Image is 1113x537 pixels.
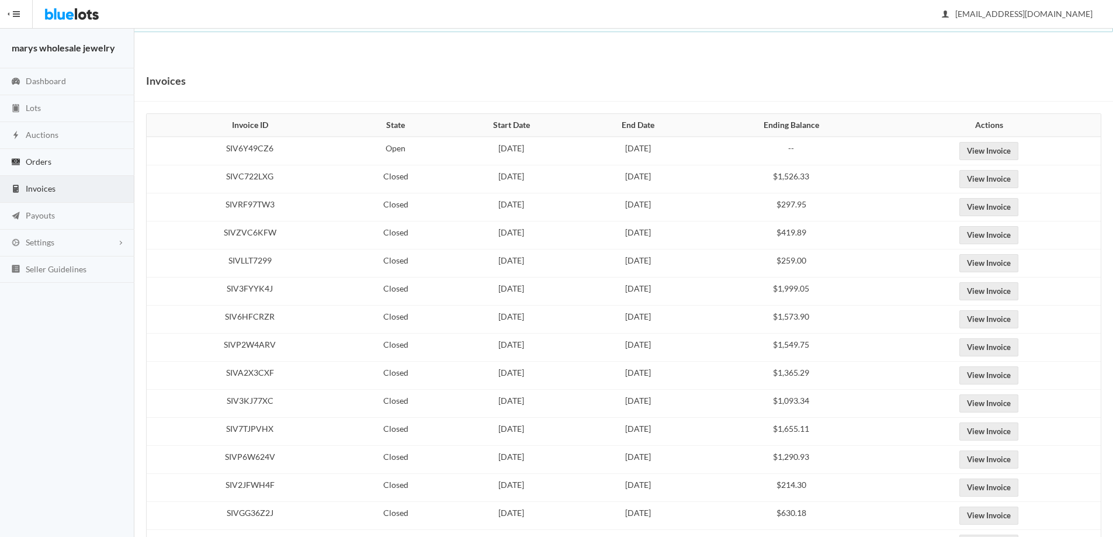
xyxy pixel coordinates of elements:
[346,306,445,334] td: Closed
[445,362,578,390] td: [DATE]
[10,184,22,195] ion-icon: calculator
[959,451,1018,469] a: View Invoice
[578,137,699,165] td: [DATE]
[26,210,55,220] span: Payouts
[147,221,346,250] td: SIVZVC6KFW
[346,114,445,137] th: State
[578,390,699,418] td: [DATE]
[346,474,445,502] td: Closed
[10,77,22,88] ion-icon: speedometer
[346,221,445,250] td: Closed
[147,362,346,390] td: SIVA2X3CXF
[346,250,445,278] td: Closed
[578,165,699,193] td: [DATE]
[445,165,578,193] td: [DATE]
[959,310,1018,328] a: View Invoice
[885,114,1101,137] th: Actions
[445,278,578,306] td: [DATE]
[26,237,54,247] span: Settings
[578,362,699,390] td: [DATE]
[698,446,885,474] td: $1,290.93
[146,72,186,89] h1: Invoices
[578,250,699,278] td: [DATE]
[578,446,699,474] td: [DATE]
[959,394,1018,413] a: View Invoice
[578,306,699,334] td: [DATE]
[147,278,346,306] td: SIV3FYYK4J
[698,114,885,137] th: Ending Balance
[445,250,578,278] td: [DATE]
[147,390,346,418] td: SIV3KJ77XC
[346,193,445,221] td: Closed
[578,474,699,502] td: [DATE]
[445,446,578,474] td: [DATE]
[147,193,346,221] td: SIVRF97TW3
[26,183,56,193] span: Invoices
[959,198,1018,216] a: View Invoice
[445,474,578,502] td: [DATE]
[147,114,346,137] th: Invoice ID
[147,474,346,502] td: SIV2JFWH4F
[147,137,346,165] td: SIV6Y49CZ6
[445,306,578,334] td: [DATE]
[10,103,22,115] ion-icon: clipboard
[10,238,22,249] ion-icon: cog
[578,278,699,306] td: [DATE]
[698,474,885,502] td: $214.30
[942,9,1093,19] span: [EMAIL_ADDRESS][DOMAIN_NAME]
[445,137,578,165] td: [DATE]
[698,250,885,278] td: $259.00
[147,306,346,334] td: SIV6HFCRZR
[578,114,699,137] th: End Date
[698,278,885,306] td: $1,999.05
[698,362,885,390] td: $1,365.29
[698,334,885,362] td: $1,549.75
[578,502,699,530] td: [DATE]
[147,250,346,278] td: SIVLLT7299
[445,390,578,418] td: [DATE]
[26,264,86,274] span: Seller Guidelines
[346,418,445,446] td: Closed
[346,446,445,474] td: Closed
[12,42,115,53] strong: marys wholesale jewelry
[939,9,951,20] ion-icon: person
[445,418,578,446] td: [DATE]
[698,418,885,446] td: $1,655.11
[698,137,885,165] td: --
[445,221,578,250] td: [DATE]
[346,278,445,306] td: Closed
[445,502,578,530] td: [DATE]
[698,193,885,221] td: $297.95
[698,502,885,530] td: $630.18
[959,479,1018,497] a: View Invoice
[578,221,699,250] td: [DATE]
[959,282,1018,300] a: View Invoice
[346,362,445,390] td: Closed
[959,507,1018,525] a: View Invoice
[578,193,699,221] td: [DATE]
[959,366,1018,384] a: View Invoice
[346,334,445,362] td: Closed
[10,130,22,141] ion-icon: flash
[445,114,578,137] th: Start Date
[147,165,346,193] td: SIVC722LXG
[26,103,41,113] span: Lots
[26,76,66,86] span: Dashboard
[959,170,1018,188] a: View Invoice
[147,446,346,474] td: SIVP6W624V
[445,193,578,221] td: [DATE]
[147,418,346,446] td: SIV7TJPVHX
[147,502,346,530] td: SIVGG36Z2J
[959,422,1018,441] a: View Invoice
[346,390,445,418] td: Closed
[578,418,699,446] td: [DATE]
[959,338,1018,356] a: View Invoice
[10,264,22,275] ion-icon: list box
[698,390,885,418] td: $1,093.34
[10,157,22,168] ion-icon: cash
[10,211,22,222] ion-icon: paper plane
[147,334,346,362] td: SIVP2W4ARV
[346,502,445,530] td: Closed
[698,165,885,193] td: $1,526.33
[26,157,51,167] span: Orders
